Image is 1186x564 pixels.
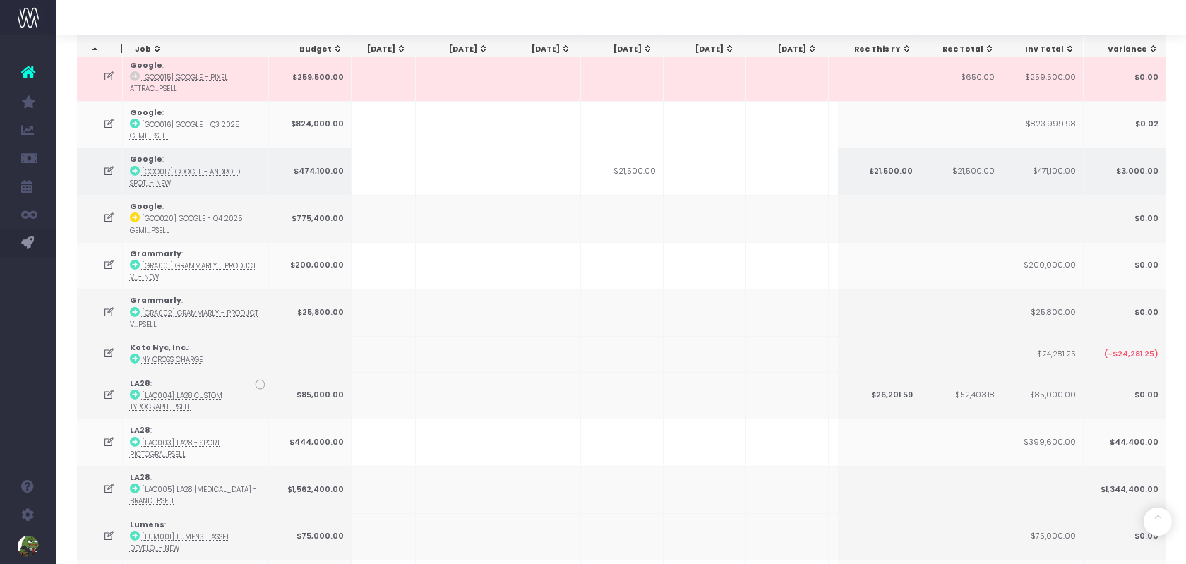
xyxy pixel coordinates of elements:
td: $25,800.00 [1000,289,1083,336]
th: Jan 26: activate to sort column ascending [825,36,907,63]
strong: Lumens [130,520,164,530]
td: $0.02 [1083,101,1166,148]
th: Rec Total: activate to sort column ascending [920,36,1002,63]
abbr: [GOO015] Google - Pixel Attract Loops (H2-25) - Brand - Upsell [130,73,228,93]
td: $0.00 [1083,195,1166,242]
td: : [123,372,269,419]
div: Job [136,44,265,55]
td: $1,562,400.00 [269,466,352,513]
td: $474,100.00 [269,148,352,195]
div: Variance [1096,44,1158,55]
td: $3,000.00 [1083,148,1166,195]
td: $823,999.98 [1000,101,1083,148]
td: : [123,54,269,101]
th: Oct 25: activate to sort column ascending [579,36,661,63]
td: : [123,195,269,242]
span: (-$24,281.25) [1103,349,1158,360]
strong: Google [130,201,162,212]
strong: Koto Nyc, Inc. [130,342,188,353]
td: : [123,336,269,371]
div: [DATE] [427,44,489,55]
td: : [123,513,269,560]
abbr: [LUM001] Lumens - Asset Development - Campaign - New [130,532,229,553]
th: Rec This FY: activate to sort column ascending [838,36,920,63]
td: $75,000.00 [269,513,352,560]
th: Nov 25: activate to sort column ascending [661,36,743,63]
strong: Google [130,60,162,71]
td: $0.00 [1083,242,1166,289]
td: $471,100.00 [1000,148,1083,195]
div: Budget [282,44,343,55]
td: $75,000.00 [1000,513,1083,560]
div: [DATE] [345,44,406,55]
td: $259,500.00 [269,54,352,101]
td: $85,000.00 [269,372,352,419]
td: $25,800.00 [269,289,352,336]
td: $200,000.00 [269,242,352,289]
th: Jul 25: activate to sort column ascending [332,36,414,63]
strong: LA28 [130,472,150,483]
th: Dec 25: activate to sort column ascending [743,36,825,63]
div: [DATE] [509,44,570,55]
td: $775,400.00 [269,195,352,242]
td: $259,500.00 [1000,54,1083,101]
td: $444,000.00 [269,419,352,466]
td: $21,500.00 [581,148,664,195]
td: : [123,466,269,513]
td: $26,201.59 [837,372,920,419]
td: $0.00 [1083,372,1166,419]
strong: LA28 [130,378,150,389]
td: : [123,242,269,289]
td: : [123,148,269,195]
th: : activate to sort column descending [77,36,120,63]
td: $0.00 [1083,54,1166,101]
td: $21,500.00 [919,148,1002,195]
td: : [123,101,269,148]
th: Job: activate to sort column ascending [123,36,272,63]
div: [DATE] [673,44,735,55]
abbr: [GOO020] Google - Q4 2025 Gemini Design - Brand - Upsell [130,214,242,234]
img: images/default_profile_image.png [18,536,39,557]
strong: Google [130,107,162,118]
strong: Grammarly [130,248,181,259]
td: $24,281.25 [1000,336,1083,371]
div: Inv Total [1014,44,1075,55]
td: $85,000.00 [1000,372,1083,419]
td: $21,500.00 [837,148,920,195]
div: [DATE] [592,44,653,55]
td: $824,000.00 [269,101,352,148]
strong: Grammarly [130,295,181,306]
abbr: [LAO005] LA28 Retainer - Brand - Upsell [130,485,257,505]
abbr: [LAO003] LA28 - Sport Pictograms - Upsell [130,438,220,459]
div: Rec This FY [851,44,912,55]
div: [DATE] [755,44,817,55]
td: $399,600.00 [1000,419,1083,466]
abbr: [GRA002] Grammarly - Product Video - Brand - Upsell [130,308,258,329]
strong: Google [130,154,162,164]
abbr: [GRA001] Grammarly - Product Videos - Brand - New [130,261,256,282]
th: Variance: activate to sort column ascending [1084,36,1166,63]
td: : [123,289,269,336]
td: $650.00 [919,54,1002,101]
td: $0.00 [1083,513,1166,560]
td: : [123,419,269,466]
td: $52,403.18 [919,372,1002,419]
th: Sep 25: activate to sort column ascending [496,36,578,63]
abbr: [GOO016] Google - Q3 2025 Gemini Design - Brand - Upsell [130,120,239,140]
strong: LA28 [130,425,150,436]
div: Rec Total [933,44,994,55]
td: $0.00 [1083,289,1166,336]
abbr: [LAO004] LA28 Custom Typography - Upsell [130,391,222,412]
th: Budget: activate to sort column ascending [269,36,351,63]
td: $1,344,400.00 [1083,466,1166,513]
abbr: [GOO017] Google - Android Spotlight - Brand - New [130,167,240,188]
td: $44,400.00 [1083,419,1166,466]
th: Inv Total: activate to sort column ascending [1001,36,1083,63]
th: Aug 25: activate to sort column ascending [414,36,496,63]
td: $200,000.00 [1000,242,1083,289]
abbr: NY Cross Charge [142,355,203,364]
